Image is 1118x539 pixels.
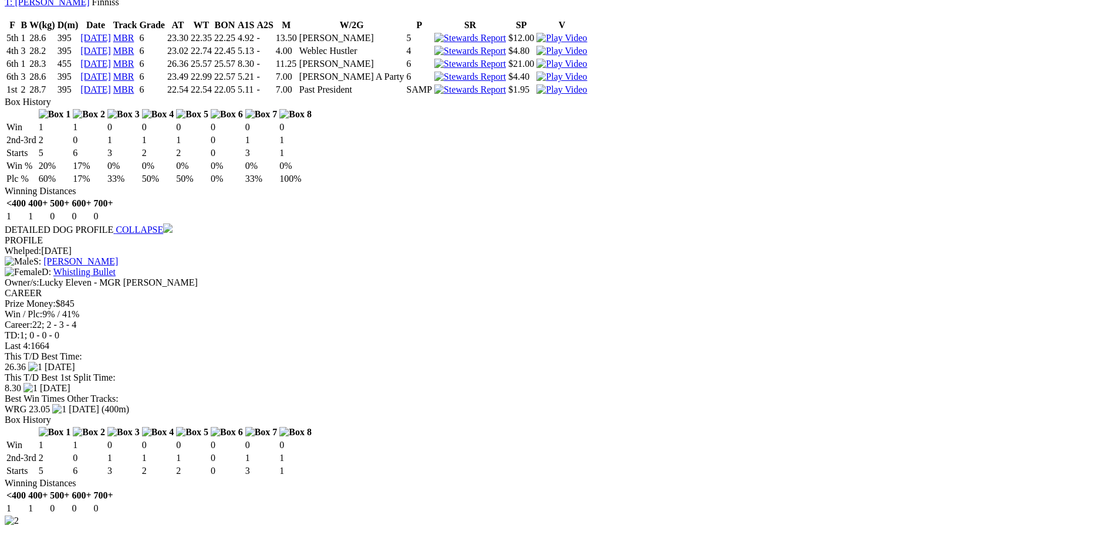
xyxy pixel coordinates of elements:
a: View replay [536,59,587,69]
img: Box 5 [176,109,208,120]
td: 0 [49,503,70,514]
td: 0 [71,503,92,514]
a: [DATE] [80,84,111,94]
img: 1 [23,383,38,394]
td: 395 [57,71,79,83]
td: 1 [20,58,28,70]
img: Play Video [536,84,587,95]
td: 26.36 [167,58,189,70]
td: 28.6 [29,32,56,44]
td: 0 [210,134,244,146]
th: 700+ [93,198,114,209]
td: 0% [245,160,278,172]
td: 0 [279,121,312,133]
td: 0 [71,211,92,222]
span: Prize Money: [5,299,56,309]
img: Box 7 [245,109,278,120]
td: 6 [139,58,165,70]
div: CAREER [5,288,1113,299]
th: 400+ [28,490,48,501]
img: Box 1 [39,109,71,120]
td: Plc % [6,173,37,185]
td: 4th [6,45,19,57]
td: 2 [141,465,175,477]
td: 100% [279,173,312,185]
td: 0 [245,121,278,133]
td: [PERSON_NAME] [299,32,405,44]
th: V [536,19,587,31]
th: 500+ [49,198,70,209]
th: <400 [6,490,26,501]
td: 4 [406,45,433,57]
a: MBR [113,72,134,82]
a: MBR [113,84,134,94]
td: 0 [175,439,209,451]
td: 1 [6,211,26,222]
th: D(m) [57,19,79,31]
td: 22.45 [214,45,236,57]
td: 5.21 [237,71,255,83]
td: 1 [28,211,48,222]
td: 0% [141,160,175,172]
td: 0 [107,439,140,451]
img: Box 2 [73,109,105,120]
td: - [256,71,273,83]
td: 8.30 [237,58,255,70]
th: 500+ [49,490,70,501]
td: 1 [175,452,209,464]
img: Play Video [536,33,587,43]
div: Box History [5,97,1113,107]
img: Box 1 [39,427,71,438]
td: 33% [107,173,140,185]
span: WRG [5,404,26,414]
td: 3 [107,147,140,159]
td: $21.00 [508,58,535,70]
td: [PERSON_NAME] A Party [299,71,405,83]
td: 1 [6,503,26,514]
th: B [20,19,28,31]
td: 50% [141,173,175,185]
img: 1 [28,362,42,372]
td: 0% [175,160,209,172]
img: Play Video [536,59,587,69]
td: 7.00 [275,71,298,83]
th: M [275,19,298,31]
td: 1 [38,121,72,133]
td: 6 [406,58,433,70]
img: Play Video [536,72,587,82]
a: [DATE] [80,46,111,56]
td: 5th [6,32,19,44]
span: [DATE] [45,362,75,372]
td: 6th [6,71,19,83]
td: 0 [141,439,175,451]
a: MBR [113,33,134,43]
span: [DATE] [40,383,70,393]
td: 0 [72,452,106,464]
img: Box 8 [279,427,312,438]
td: 6 [139,32,165,44]
td: 11.25 [275,58,298,70]
td: 3 [245,147,278,159]
td: 1 [141,134,175,146]
span: (400m) [102,404,129,414]
td: 3 [107,465,140,477]
td: 20% [38,160,72,172]
div: DETAILED DOG PROFILE [5,223,1113,235]
span: [DATE] [69,404,99,414]
th: Grade [139,19,165,31]
span: Last 4: [5,341,31,351]
td: Win [6,121,37,133]
td: 25.57 [190,58,212,70]
span: COLLAPSE [116,225,163,235]
td: 5.13 [237,45,255,57]
td: 28.3 [29,58,56,70]
td: 6 [406,71,433,83]
td: 1 [72,121,106,133]
div: 9% / 41% [5,309,1113,320]
td: 2 [20,84,28,96]
td: - [256,45,273,57]
div: 1; 0 - 0 - 0 [5,330,1113,341]
a: MBR [113,46,134,56]
td: 1 [279,134,312,146]
td: 1 [279,147,312,159]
